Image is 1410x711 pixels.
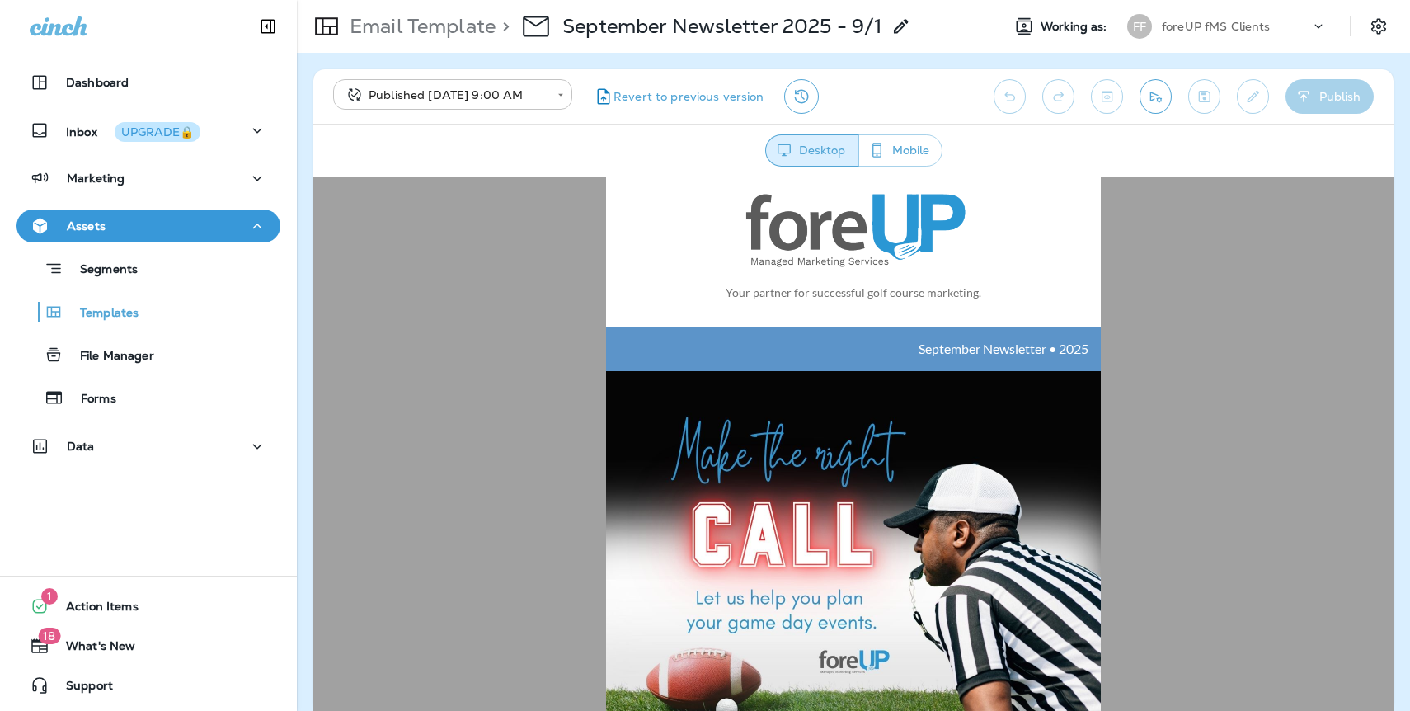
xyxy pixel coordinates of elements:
button: Segments [16,251,280,286]
p: Assets [67,219,106,233]
span: What's New [49,639,135,659]
span: Your partner for successful golf course marketing. [412,108,668,122]
span: 18 [38,628,60,644]
button: Support [16,669,280,702]
p: > [496,14,510,39]
img: mmsLogo_500.png [426,13,654,94]
p: Marketing [67,172,125,185]
span: Working as: [1041,20,1111,34]
button: Collapse Sidebar [245,10,291,43]
div: UPGRADE🔒 [121,126,194,138]
button: Revert to previous version [585,79,771,114]
button: 18What's New [16,629,280,662]
button: UPGRADE🔒 [115,122,200,142]
button: Templates [16,294,280,329]
button: View Changelog [784,79,819,114]
p: Data [67,440,95,453]
button: Assets [16,210,280,242]
button: Data [16,430,280,463]
p: Inbox [66,122,200,139]
p: Dashboard [66,76,129,89]
p: Email Template [343,14,496,39]
button: Marketing [16,162,280,195]
button: Settings [1364,12,1394,41]
button: Forms [16,380,280,415]
button: Mobile [858,134,942,167]
p: foreUP fMS Clients [1162,20,1271,33]
button: Desktop [765,134,859,167]
button: Send test email [1140,79,1172,114]
p: September Newsletter 2025 - 9/1 [562,14,881,39]
button: 1Action Items [16,590,280,623]
p: Segments [63,262,138,279]
div: FF [1127,14,1152,39]
img: September-2025.jpg [293,194,787,565]
span: 1 [41,588,58,605]
p: File Manager [63,349,154,365]
span: September Newsletter • 2025 [605,163,775,179]
span: Revert to previous version [613,89,764,105]
button: InboxUPGRADE🔒 [16,114,280,147]
span: Support [49,679,113,699]
p: Templates [63,306,139,322]
span: Action Items [49,600,139,619]
button: File Manager [16,337,280,372]
div: Published [DATE] 9:00 AM [345,87,546,103]
button: Dashboard [16,66,280,99]
p: Forms [64,392,116,407]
